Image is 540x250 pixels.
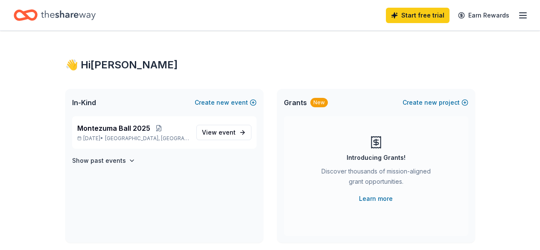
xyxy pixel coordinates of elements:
a: Learn more [359,194,393,204]
h4: Show past events [72,156,126,166]
button: Createnewevent [195,97,257,108]
span: new [216,97,229,108]
a: Earn Rewards [453,8,514,23]
a: Start free trial [386,8,450,23]
div: 👋 Hi [PERSON_NAME] [65,58,475,72]
span: new [424,97,437,108]
div: Introducing Grants! [347,153,406,163]
span: Montezuma Ball 2025 [77,123,150,133]
a: Home [14,5,96,25]
span: View [202,127,236,138]
button: Show past events [72,156,135,166]
p: [DATE] • [77,135,190,142]
span: In-Kind [72,97,96,108]
span: event [219,129,236,136]
div: New [310,98,328,107]
span: Grants [284,97,307,108]
div: Discover thousands of mission-aligned grant opportunities. [318,166,434,190]
a: View event [196,125,251,140]
span: [GEOGRAPHIC_DATA], [GEOGRAPHIC_DATA] [105,135,189,142]
button: Createnewproject [403,97,468,108]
